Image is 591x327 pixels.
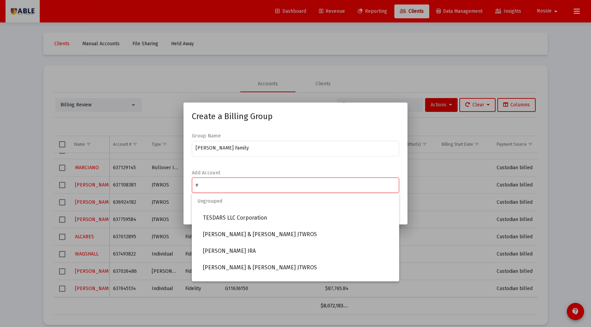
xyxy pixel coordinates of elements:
label: Group Name [192,133,221,139]
input: Select account(s) [196,182,396,188]
input: Group name [196,145,396,151]
h1: Create a Billing Group [192,111,399,122]
span: TESDARS LLC Corporation [203,210,394,226]
span: [PERSON_NAME] IRA [203,243,394,259]
mat-chip-list: Assignment Selection [196,181,396,189]
span: [PERSON_NAME] Rollover IRA [203,276,394,292]
span: [PERSON_NAME] & [PERSON_NAME] JTWROS [203,226,394,243]
span: Ungrouped [192,193,399,210]
span: [PERSON_NAME] & [PERSON_NAME] JTWROS [203,259,394,276]
label: Add Account [192,170,220,176]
